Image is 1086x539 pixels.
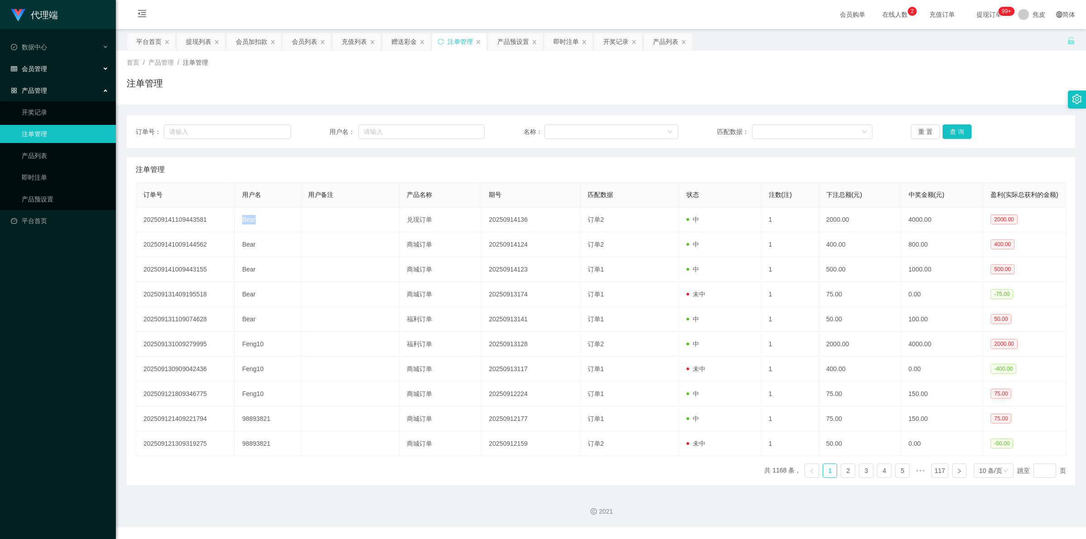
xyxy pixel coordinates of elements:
[164,124,291,139] input: 请输入
[991,339,1017,349] span: 2000.00
[419,39,425,45] i: 图标: close
[481,207,580,232] td: 20250914136
[686,340,699,348] span: 中
[819,207,901,232] td: 2000.00
[762,282,819,307] td: 1
[236,33,267,50] div: 会员加扣款
[769,191,792,198] span: 注数(注)
[762,357,819,382] td: 1
[476,39,481,45] i: 图标: close
[901,357,984,382] td: 0.00
[991,191,1058,198] span: 盈利(实际总获利的金额)
[400,207,482,232] td: 兑现订单
[148,59,174,66] span: 产品管理
[235,406,300,431] td: 98893821
[877,464,891,477] a: 4
[214,39,219,45] i: 图标: close
[22,125,109,143] a: 注单管理
[400,431,482,456] td: 商城订单
[320,39,325,45] i: 图标: close
[481,307,580,332] td: 20250913141
[901,257,984,282] td: 1000.00
[862,129,867,135] i: 图标: down
[901,232,984,257] td: 800.00
[400,232,482,257] td: 商城订单
[481,332,580,357] td: 20250913128
[913,463,928,478] li: 向后 5 页
[686,241,699,248] span: 中
[270,39,276,45] i: 图标: close
[177,59,179,66] span: /
[588,440,604,447] span: 订单2
[292,33,317,50] div: 会员列表
[400,382,482,406] td: 商城订单
[400,406,482,431] td: 商城订单
[11,9,25,22] img: logo.9652507e.png
[588,241,604,248] span: 订单2
[11,212,109,230] a: 图标: dashboard平台首页
[588,216,604,223] span: 订单2
[764,463,801,478] li: 共 1168 条，
[991,289,1013,299] span: -75.00
[603,33,629,50] div: 开奖记录
[686,291,705,298] span: 未中
[11,87,47,94] span: 产品管理
[901,307,984,332] td: 100.00
[235,382,300,406] td: Feng10
[11,44,17,50] i: 图标: check-circle-o
[308,191,333,198] span: 用户备注
[823,463,837,478] li: 1
[136,257,235,282] td: 202509141009443155
[653,33,678,50] div: 产品列表
[686,365,705,372] span: 未中
[943,124,972,139] button: 查 询
[762,232,819,257] td: 1
[448,33,473,50] div: 注单管理
[588,315,604,323] span: 订单1
[859,463,873,478] li: 3
[481,232,580,257] td: 20250914124
[242,191,261,198] span: 用户名
[532,39,537,45] i: 图标: close
[588,415,604,422] span: 订单1
[553,33,579,50] div: 即时注单
[823,464,837,477] a: 1
[588,340,604,348] span: 订单2
[136,207,235,232] td: 202509141109443581
[686,390,699,397] span: 中
[136,357,235,382] td: 202509130909042436
[11,65,47,72] span: 会员管理
[686,415,699,422] span: 中
[762,382,819,406] td: 1
[11,66,17,72] i: 图标: table
[11,43,47,51] span: 数据中心
[136,332,235,357] td: 202509131009279995
[581,39,587,45] i: 图标: close
[991,264,1015,274] span: 500.00
[805,463,819,478] li: 上一页
[762,207,819,232] td: 1
[859,464,873,477] a: 3
[686,440,705,447] span: 未中
[400,307,482,332] td: 福利订单
[819,257,901,282] td: 500.00
[631,39,637,45] i: 图标: close
[901,282,984,307] td: 0.00
[762,307,819,332] td: 1
[895,463,910,478] li: 5
[895,464,909,477] a: 5
[911,124,940,139] button: 重 置
[681,39,686,45] i: 图标: close
[1017,463,1066,478] div: 跳至 页
[911,7,914,16] p: 2
[1003,468,1008,474] i: 图标: down
[901,431,984,456] td: 0.00
[22,168,109,186] a: 即时注单
[931,463,948,478] li: 117
[908,7,917,16] sup: 2
[819,406,901,431] td: 75.00
[588,365,604,372] span: 订单1
[841,464,855,477] a: 2
[762,332,819,357] td: 1
[400,332,482,357] td: 福利订单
